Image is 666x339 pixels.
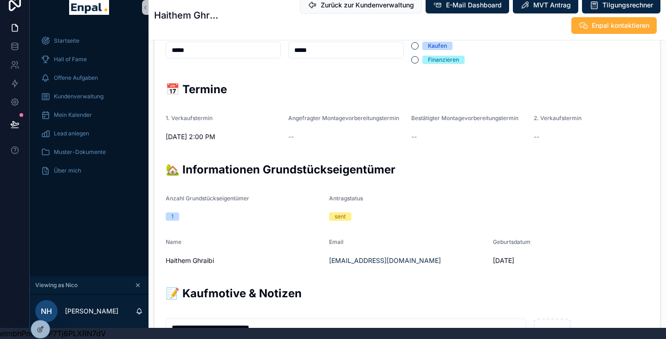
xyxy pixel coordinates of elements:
[571,17,657,34] button: Enpal kontaktieren
[154,9,222,22] h1: Haithem Ghraibi
[171,212,174,221] div: 1
[428,56,459,64] div: Finanzieren
[35,162,143,179] a: Über mich
[166,286,649,301] h2: 📝 Kaufmotive & Notizen
[411,132,417,141] span: --
[166,256,322,265] span: Haithem Ghraibi
[592,21,649,30] span: Enpal kontaktieren
[329,195,363,202] span: Antragstatus
[411,115,518,122] span: Bestätigter Montagevorbereitungstermin
[493,238,530,245] span: Geburtsdatum
[335,212,346,221] div: sent
[329,238,343,245] span: Email
[41,306,52,317] span: NH
[35,281,78,289] span: Viewing as Nico
[35,88,143,105] a: Kundenverwaltung
[54,37,79,45] span: Startseite
[321,0,414,10] span: Zurück zur Kundenverwaltung
[534,115,582,122] span: 2. Verkaufstermin
[54,148,106,156] span: Muster-Dokumente
[428,42,447,50] div: Kaufen
[166,82,649,97] h2: 📅 Termine
[35,144,143,160] a: Muster-Dokumente
[166,195,249,202] span: Anzahl Grundstückseigentümer
[166,115,213,122] span: 1. Verkaufstermin
[65,307,118,316] p: [PERSON_NAME]
[166,162,649,177] h2: 🏡 Informationen Grundstückseigentümer
[54,56,87,63] span: Hall of Fame
[534,132,539,141] span: --
[54,74,98,82] span: Offene Aufgaben
[166,132,281,141] span: [DATE] 2:00 PM
[54,167,81,174] span: Über mich
[30,26,149,276] div: scrollable content
[35,107,143,123] a: Mein Kalender
[446,0,502,10] span: E-Mail Dashboard
[533,0,571,10] span: MVT Antrag
[35,125,143,142] a: Lead anlegen
[288,115,399,122] span: Angefragter Montagevorbereitungstermin
[329,256,441,265] a: [EMAIL_ADDRESS][DOMAIN_NAME]
[54,93,103,100] span: Kundenverwaltung
[602,0,653,10] span: Tilgungsrechner
[493,256,649,265] span: [DATE]
[35,32,143,49] a: Startseite
[54,130,89,137] span: Lead anlegen
[54,111,92,119] span: Mein Kalender
[288,132,294,141] span: --
[35,51,143,68] a: Hall of Fame
[35,70,143,86] a: Offene Aufgaben
[166,238,181,245] span: Name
